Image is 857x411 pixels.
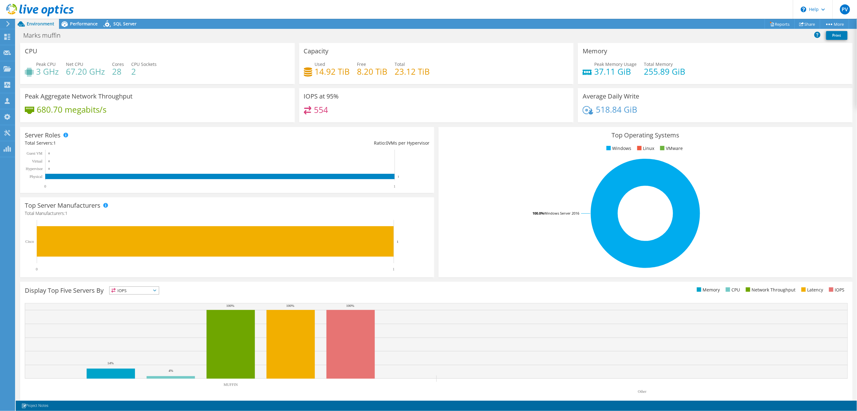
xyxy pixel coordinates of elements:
[70,21,98,27] span: Performance
[53,140,56,146] span: 1
[594,61,637,67] span: Peak Memory Usage
[304,48,329,55] h3: Capacity
[644,68,685,75] h4: 255.89 GiB
[724,286,740,293] li: CPU
[36,61,56,67] span: Peak CPU
[398,175,399,178] text: 1
[66,68,105,75] h4: 67.20 GHz
[827,286,845,293] li: IOPS
[397,240,399,243] text: 1
[393,267,395,271] text: 1
[357,68,388,75] h4: 8.20 TiB
[443,132,848,139] h3: Top Operating Systems
[840,4,850,14] span: PV
[795,19,820,29] a: Share
[36,68,59,75] h4: 3 GHz
[27,21,54,27] span: Environment
[169,369,173,372] text: 4%
[315,61,326,67] span: Used
[695,286,720,293] li: Memory
[113,21,137,27] span: SQL Server
[25,202,100,209] h3: Top Server Manufacturers
[66,61,83,67] span: Net CPU
[315,68,350,75] h4: 14.92 TiB
[25,239,34,244] text: Cisco
[394,184,396,189] text: 1
[800,286,823,293] li: Latency
[395,68,430,75] h4: 23.12 TiB
[25,210,429,217] h4: Total Manufacturers:
[25,48,37,55] h3: CPU
[314,106,328,113] h4: 554
[112,61,124,67] span: Cores
[36,267,38,271] text: 0
[25,132,61,139] h3: Server Roles
[48,160,50,163] text: 0
[395,61,405,67] span: Total
[583,93,639,100] h3: Average Daily Write
[820,19,849,29] a: More
[110,287,159,294] span: IOPS
[25,140,227,147] div: Total Servers:
[112,68,124,75] h4: 28
[826,31,848,40] a: Print
[30,174,42,179] text: Physical
[27,151,42,156] text: Guest VM
[765,19,795,29] a: Reports
[226,304,234,307] text: 100%
[636,145,655,152] li: Linux
[594,68,637,75] h4: 37.11 GiB
[286,304,294,307] text: 100%
[644,61,673,67] span: Total Memory
[744,286,796,293] li: Network Throughput
[638,389,646,394] text: Other
[605,145,632,152] li: Windows
[48,167,50,170] text: 0
[65,210,67,216] span: 1
[224,382,238,387] text: MUFFIN
[107,361,114,365] text: 14%
[17,402,53,410] a: Project Notes
[227,140,429,147] div: Ratio: VMs per Hypervisor
[532,211,544,216] tspan: 100.0%
[32,159,43,163] text: Virtual
[583,48,607,55] h3: Memory
[659,145,683,152] li: VMware
[544,211,579,216] tspan: Windows Server 2016
[25,93,132,100] h3: Peak Aggregate Network Throughput
[596,106,637,113] h4: 518.84 GiB
[346,304,354,307] text: 100%
[44,184,46,189] text: 0
[801,7,806,12] svg: \n
[48,152,50,155] text: 0
[26,167,43,171] text: Hypervisor
[37,106,106,113] h4: 680.70 megabits/s
[131,61,157,67] span: CPU Sockets
[357,61,366,67] span: Free
[20,32,70,39] h1: Marks muffin
[386,140,388,146] span: 0
[304,93,339,100] h3: IOPS at 95%
[131,68,157,75] h4: 2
